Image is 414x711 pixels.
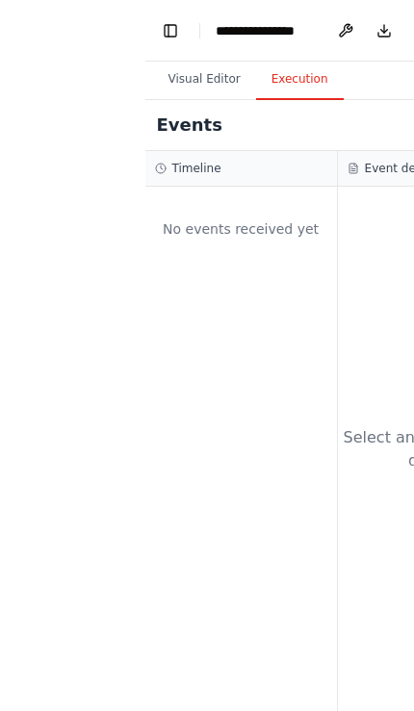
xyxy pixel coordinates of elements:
[172,161,221,176] h3: Timeline
[256,60,344,100] button: Execution
[157,112,222,139] h2: Events
[153,60,256,100] button: Visual Editor
[157,17,184,44] button: Hide left sidebar
[155,196,327,262] div: No events received yet
[216,21,315,40] nav: breadcrumb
